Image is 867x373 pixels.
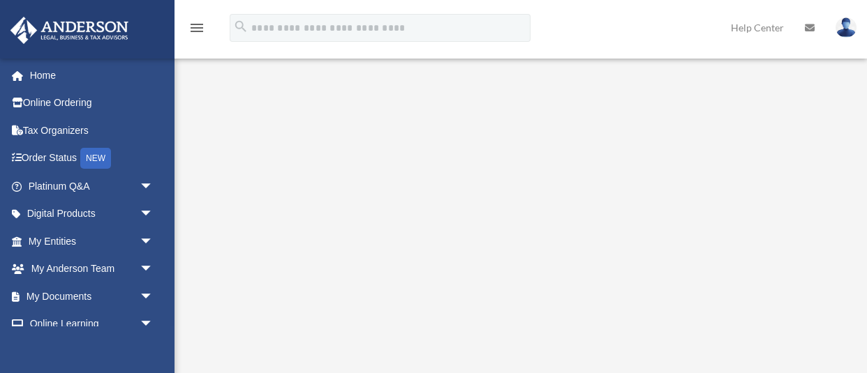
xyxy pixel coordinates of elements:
span: arrow_drop_down [140,200,168,229]
span: arrow_drop_down [140,310,168,339]
a: Digital Productsarrow_drop_down [10,200,175,228]
div: NEW [80,148,111,169]
span: arrow_drop_down [140,172,168,201]
a: My Entitiesarrow_drop_down [10,227,175,255]
a: menu [188,24,205,36]
a: Online Learningarrow_drop_down [10,310,175,338]
a: Order StatusNEW [10,144,175,173]
a: Online Ordering [10,89,175,117]
img: User Pic [836,17,857,38]
i: search [233,19,249,34]
span: arrow_drop_down [140,255,168,284]
img: Anderson Advisors Platinum Portal [6,17,133,44]
span: arrow_drop_down [140,282,168,311]
a: My Anderson Teamarrow_drop_down [10,255,175,283]
span: arrow_drop_down [140,227,168,256]
i: menu [188,20,205,36]
a: Platinum Q&Aarrow_drop_down [10,172,175,200]
a: Tax Organizers [10,116,175,144]
a: Home [10,61,175,89]
a: My Documentsarrow_drop_down [10,282,175,310]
